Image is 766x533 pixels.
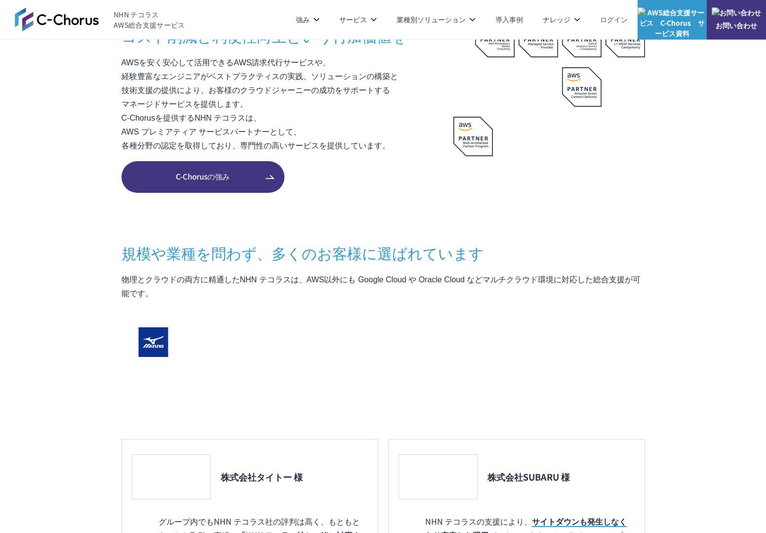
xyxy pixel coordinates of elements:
[638,7,707,39] img: AWS総合支援サービス C-Chorus サービス資料
[519,371,598,411] img: 慶應義塾
[121,56,432,153] p: AWSを安く安心して活用できるAWS請求代行サービスや、 経験豊富なエンジニアがベストプラクティスの実践、ソリューションの構築と 技術支援の提供により、お客様のクラウドジャーニーの成功をサポート...
[121,273,645,301] p: 物理とクラウドの両方に精通したNHN テコラスは、AWS以外にも Google Cloud や Oracle Cloud などマルチクラウド環境に対応した総合支援が可能です。
[74,372,153,411] img: ファンコミュニケーションズ
[397,14,476,25] p: 業種別ソリューション
[487,471,570,483] h3: 株式会社SUBARU 様
[430,371,509,411] img: 日本財団
[114,9,185,30] span: NHN テコラス AWS総合支援サービス
[114,322,193,362] img: ミズノ
[404,460,472,494] img: 株式会社SUBARU
[600,14,628,25] a: ログイン
[339,14,377,25] p: サービス
[252,372,331,411] img: クリーク・アンド・リバー
[647,322,726,362] img: クリスピー・クリーム・ドーナツ
[121,242,645,263] h3: 規模や業種を問わず、 多くのお客様に選ばれています
[163,372,242,411] img: エイチーム
[25,322,104,362] img: 三菱地所
[15,7,185,31] a: AWS総合支援サービス C-Chorus NHN テコラスAWS総合支援サービス
[121,161,284,193] a: C-Chorusの強み
[291,322,370,362] img: フジモトHD
[380,322,459,362] img: エアトリ
[137,460,205,494] img: 株式会社タイトー
[607,371,686,411] img: 早稲田大学
[202,322,282,362] img: 住友生命保険相互
[221,471,303,483] h3: 株式会社タイトー 様
[121,171,284,182] span: C-Chorusの強み
[121,4,432,46] h3: AWSの素晴らしさはそのままに コスト削減と利便性向上という付加価値を
[15,7,99,31] img: AWS総合支援サービス C-Chorus
[296,14,320,25] p: 強み
[707,20,766,31] span: お問い合わせ
[543,14,580,25] p: ナレッジ
[495,14,523,25] a: 導入事例
[341,372,420,411] img: 国境なき医師団
[712,7,761,18] img: お問い合わせ
[469,322,548,362] img: ヤマサ醤油
[558,322,637,362] img: 東京書籍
